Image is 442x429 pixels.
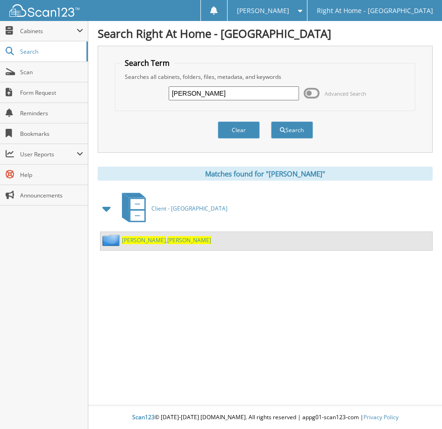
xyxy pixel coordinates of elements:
[102,234,122,246] img: folder2.png
[317,8,433,14] span: Right At Home - [GEOGRAPHIC_DATA]
[395,384,442,429] iframe: Chat Widget
[98,26,433,41] h1: Search Right At Home - [GEOGRAPHIC_DATA]
[9,4,79,17] img: scan123-logo-white.svg
[98,167,433,181] div: Matches found for "[PERSON_NAME]"
[20,150,77,158] span: User Reports
[20,68,83,76] span: Scan
[325,90,366,97] span: Advanced Search
[120,58,174,68] legend: Search Term
[218,121,260,139] button: Clear
[122,236,166,244] span: [PERSON_NAME]
[20,191,83,199] span: Announcements
[132,413,155,421] span: Scan123
[20,48,82,56] span: Search
[122,236,211,244] a: [PERSON_NAME],[PERSON_NAME]
[364,413,399,421] a: Privacy Policy
[20,171,83,179] span: Help
[120,73,410,81] div: Searches all cabinets, folders, files, metadata, and keywords
[20,130,83,138] span: Bookmarks
[237,8,289,14] span: [PERSON_NAME]
[88,406,442,429] div: © [DATE]-[DATE] [DOMAIN_NAME]. All rights reserved | appg01-scan123-com |
[151,204,228,212] span: Client - [GEOGRAPHIC_DATA]
[167,236,211,244] span: [PERSON_NAME]
[271,121,313,139] button: Search
[116,190,228,227] a: Client - [GEOGRAPHIC_DATA]
[20,109,83,117] span: Reminders
[20,89,83,97] span: Form Request
[20,27,77,35] span: Cabinets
